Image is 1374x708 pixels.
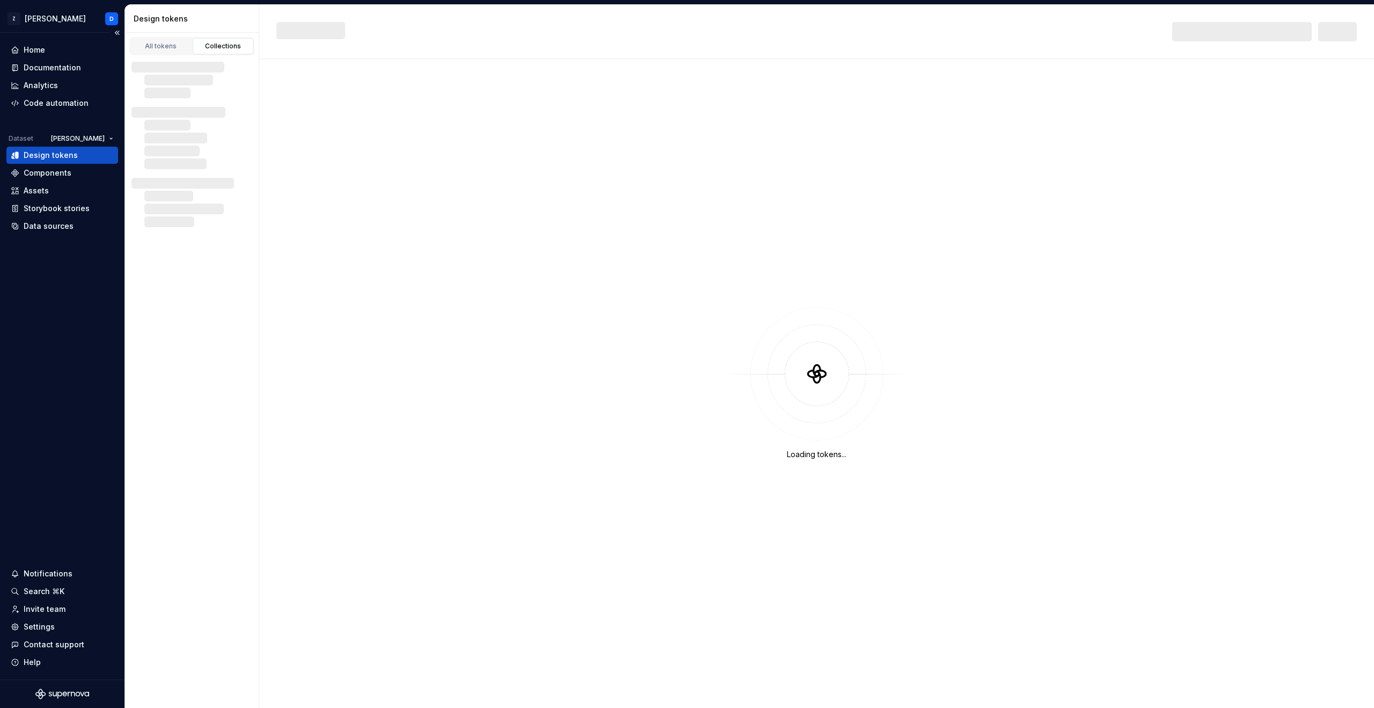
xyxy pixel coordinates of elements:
[109,25,125,40] button: Collapse sidebar
[24,80,58,91] div: Analytics
[24,568,72,579] div: Notifications
[24,221,74,232] div: Data sources
[6,583,118,600] button: Search ⌘K
[6,147,118,164] a: Design tokens
[46,131,118,146] button: [PERSON_NAME]
[8,12,20,25] div: Z
[6,59,118,76] a: Documentation
[134,42,188,50] div: All tokens
[6,164,118,182] a: Components
[24,185,49,196] div: Assets
[24,639,84,650] div: Contact support
[24,586,64,597] div: Search ⌘K
[35,689,89,699] svg: Supernova Logo
[24,98,89,109] div: Code automation
[24,657,41,668] div: Help
[6,565,118,582] button: Notifications
[24,622,55,632] div: Settings
[2,7,122,30] button: Z[PERSON_NAME]D
[6,77,118,94] a: Analytics
[787,449,846,460] div: Loading tokens...
[6,218,118,235] a: Data sources
[24,62,81,73] div: Documentation
[6,636,118,653] button: Contact support
[51,134,105,143] span: [PERSON_NAME]
[134,13,254,24] div: Design tokens
[6,182,118,199] a: Assets
[6,654,118,671] button: Help
[6,618,118,635] a: Settings
[6,41,118,59] a: Home
[24,168,71,178] div: Components
[24,604,65,615] div: Invite team
[196,42,250,50] div: Collections
[6,95,118,112] a: Code automation
[109,15,114,23] div: D
[6,601,118,618] a: Invite team
[6,200,118,217] a: Storybook stories
[24,203,90,214] div: Storybook stories
[9,134,33,143] div: Dataset
[24,45,45,55] div: Home
[25,13,86,24] div: [PERSON_NAME]
[24,150,78,161] div: Design tokens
